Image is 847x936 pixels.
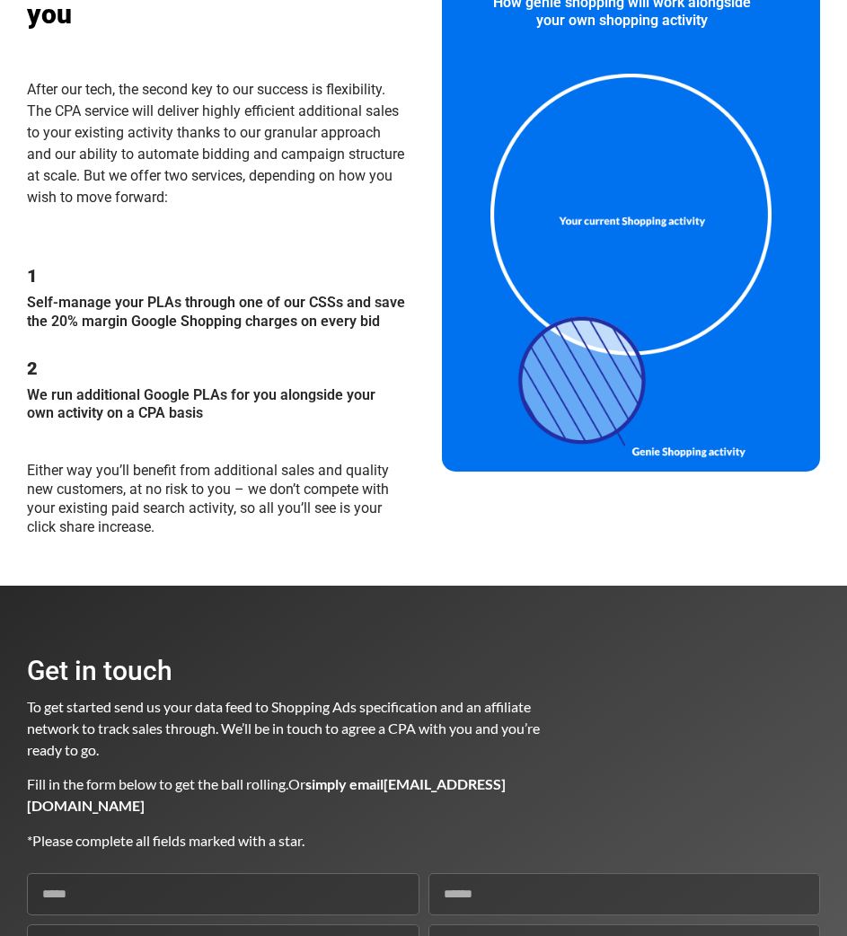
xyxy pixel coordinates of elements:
[27,358,38,379] span: 2
[27,830,558,852] p: *Please complete all fields marked with a star.
[27,698,543,758] span: To get started send us your data feed to Shopping Ads specification and an affiliate network to t...
[27,775,288,792] span: Fill in the form below to get the ball rolling.
[27,294,406,331] p: Self-manage your PLAs through one of our CSSs and save the 20% margin Google Shopping charges on ...
[27,79,406,230] p: After our tech, the second key to our success is flexibility. The CPA service will deliver highly...
[27,462,389,534] span: Either way you’ll benefit from additional sales and quality new customers, at no risk to you – we...
[27,658,558,684] h2: Get in touch
[27,386,406,424] p: We run additional Google PLAs for you alongside your own activity on a CPA basis
[27,265,38,287] span: 1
